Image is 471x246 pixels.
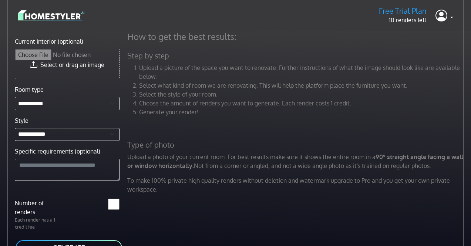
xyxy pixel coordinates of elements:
img: logo-3de290ba35641baa71223ecac5eacb59cb85b4c7fdf211dc9aaecaaee71ea2f8.svg [18,9,84,22]
p: 10 renders left [379,16,427,24]
h5: Step by step [123,51,470,60]
h5: Type of photo [123,140,470,149]
h5: Free Trial Plan [379,6,427,16]
p: Upload a photo of your current room. For best results make sure it shows the entire room in a Not... [123,152,470,170]
li: Choose the amount of renders you want to generate. Each render costs 1 credit. [139,99,465,108]
label: Specific requirements (optional) [15,147,100,156]
li: Select the style of your room. [139,90,465,99]
label: Style [15,116,28,125]
p: Each render has a 1 credit fee [10,216,67,230]
h4: How to get the best results: [123,31,470,42]
label: Room type [15,85,44,94]
label: Number of renders [10,199,67,216]
li: Generate your render! [139,108,465,117]
li: Upload a picture of the space you want to renovate. Further instructions of what the image should... [139,63,465,81]
p: To make 100% private high quality renders without deletion and watermark upgrade to Pro and you g... [123,176,470,194]
li: Select what kind of room we are renovating. This will help the platform place the furniture you w... [139,81,465,90]
label: Current interior (optional) [15,37,83,46]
